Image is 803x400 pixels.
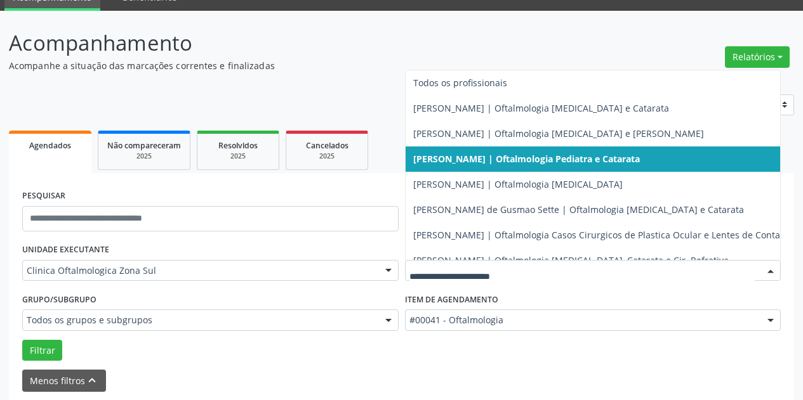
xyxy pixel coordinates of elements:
i: keyboard_arrow_up [85,373,99,387]
label: Grupo/Subgrupo [22,290,96,309]
label: Item de agendamento [405,290,498,309]
span: Resolvidos [218,140,258,151]
div: 2025 [107,152,181,161]
span: [PERSON_NAME] | Oftalmologia [MEDICAL_DATA] e [PERSON_NAME] [413,127,704,139]
button: Filtrar [22,340,62,361]
p: Acompanhe a situação das marcações correntes e finalizadas [9,59,559,72]
span: [PERSON_NAME] de Gusmao Sette | Oftalmologia [MEDICAL_DATA] e Catarata [413,203,744,216]
span: Cancelados [306,140,348,151]
span: Todos os grupos e subgrupos [27,314,373,326]
div: 2025 [206,152,270,161]
span: Todos os profissionais [413,77,507,89]
span: [PERSON_NAME] | Oftalmologia Pediatra e Catarata [413,153,640,165]
button: Relatórios [725,46,790,68]
label: PESQUISAR [22,186,65,206]
div: 2025 [295,152,359,161]
span: Clinica Oftalmologica Zona Sul [27,264,373,277]
span: [PERSON_NAME] | Oftalmologia [MEDICAL_DATA] e Catarata [413,102,669,114]
span: #00041 - Oftalmologia [409,314,755,326]
span: [PERSON_NAME] | Oftalmologia Casos Cirurgicos de Plastica Ocular e Lentes de Contato [413,229,788,241]
span: Agendados [29,140,71,151]
span: [PERSON_NAME] | Oftalmologia [MEDICAL_DATA] [413,178,623,190]
label: UNIDADE EXECUTANTE [22,240,109,260]
span: [PERSON_NAME] | Oftalmologia [MEDICAL_DATA], Catarata e Cir. Refrativa [413,254,729,266]
span: Não compareceram [107,140,181,151]
button: Menos filtroskeyboard_arrow_up [22,370,106,392]
p: Acompanhamento [9,27,559,59]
